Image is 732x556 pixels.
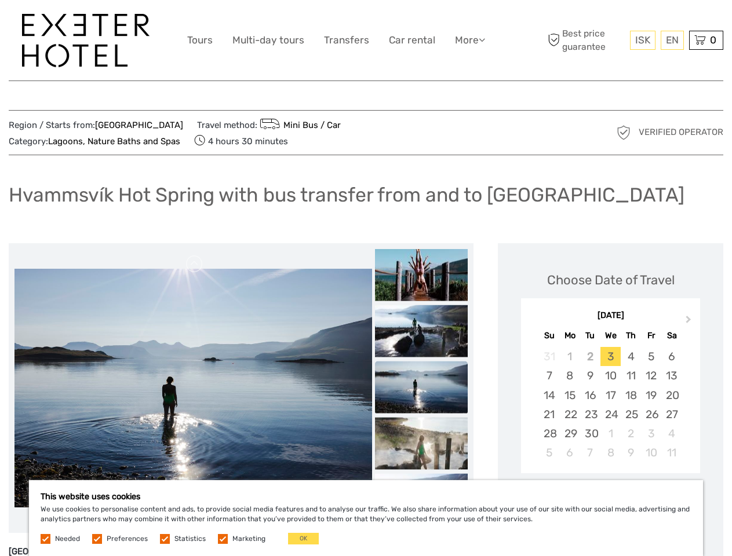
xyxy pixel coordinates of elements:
[389,32,435,49] a: Car rental
[14,269,372,507] img: 349832bbc9dc465cbd0e945aa207a9ad_main_slider.jpeg
[48,136,180,147] a: Lagoons, Nature Baths and Spas
[539,347,559,366] div: Not available Sunday, August 31st, 2025
[580,424,600,443] div: Choose Tuesday, September 30th, 2025
[600,366,621,385] div: Choose Wednesday, September 10th, 2025
[197,116,341,133] span: Travel method:
[232,534,265,544] label: Marketing
[288,533,319,544] button: OK
[621,405,641,424] div: Choose Thursday, September 25th, 2025
[621,347,641,366] div: Choose Thursday, September 4th, 2025
[661,328,682,343] div: Sa
[621,366,641,385] div: Choose Thursday, September 11th, 2025
[95,120,183,130] a: [GEOGRAPHIC_DATA]
[194,133,288,149] span: 4 hours 30 minutes
[600,347,621,366] div: Choose Wednesday, September 3rd, 2025
[560,405,580,424] div: Choose Monday, September 22nd, 2025
[539,405,559,424] div: Choose Sunday, September 21st, 2025
[661,405,682,424] div: Choose Saturday, September 27th, 2025
[641,424,661,443] div: Choose Friday, October 3rd, 2025
[600,424,621,443] div: Choose Wednesday, October 1st, 2025
[708,34,718,46] span: 0
[16,20,131,30] p: We're away right now. Please check back later!
[539,386,559,405] div: Choose Sunday, September 14th, 2025
[547,271,675,289] div: Choose Date of Travel
[661,366,682,385] div: Choose Saturday, September 13th, 2025
[621,443,641,462] div: Choose Thursday, October 9th, 2025
[9,136,180,148] span: Category:
[600,405,621,424] div: Choose Wednesday, September 24th, 2025
[29,480,703,556] div: We use cookies to personalise content and ads, to provide social media features and to analyse ou...
[661,31,684,50] div: EN
[600,386,621,405] div: Choose Wednesday, September 17th, 2025
[641,347,661,366] div: Choose Friday, September 5th, 2025
[525,347,696,462] div: month 2025-09
[375,249,468,301] img: d24b1279f25f46d0be34bf36f3f5606e_slider_thumbnail.jpeg
[560,386,580,405] div: Choose Monday, September 15th, 2025
[174,534,206,544] label: Statistics
[560,443,580,462] div: Choose Monday, October 6th, 2025
[187,32,213,49] a: Tours
[621,424,641,443] div: Choose Thursday, October 2nd, 2025
[600,328,621,343] div: We
[641,443,661,462] div: Choose Friday, October 10th, 2025
[539,424,559,443] div: Choose Sunday, September 28th, 2025
[580,405,600,424] div: Choose Tuesday, September 23rd, 2025
[257,120,341,130] a: Mini Bus / Car
[661,424,682,443] div: Choose Saturday, October 4th, 2025
[560,347,580,366] div: Not available Monday, September 1st, 2025
[580,386,600,405] div: Choose Tuesday, September 16th, 2025
[539,443,559,462] div: Choose Sunday, October 5th, 2025
[521,310,700,322] div: [DATE]
[621,328,641,343] div: Th
[232,32,304,49] a: Multi-day tours
[639,126,723,138] span: Verified Operator
[661,386,682,405] div: Choose Saturday, September 20th, 2025
[133,18,147,32] button: Open LiveChat chat widget
[661,347,682,366] div: Choose Saturday, September 6th, 2025
[560,328,580,343] div: Mo
[635,34,650,46] span: ISK
[641,405,661,424] div: Choose Friday, September 26th, 2025
[455,32,485,49] a: More
[621,386,641,405] div: Choose Thursday, September 18th, 2025
[375,361,468,414] img: 349832bbc9dc465cbd0e945aa207a9ad_slider_thumbnail.jpeg
[539,328,559,343] div: Su
[560,424,580,443] div: Choose Monday, September 29th, 2025
[600,443,621,462] div: Choose Wednesday, October 8th, 2025
[661,443,682,462] div: Choose Saturday, October 11th, 2025
[641,328,661,343] div: Fr
[55,534,80,544] label: Needed
[9,183,684,207] h1: Hvammsvík Hot Spring with bus transfer from and to [GEOGRAPHIC_DATA]
[580,328,600,343] div: Tu
[641,386,661,405] div: Choose Friday, September 19th, 2025
[680,313,699,331] button: Next Month
[41,492,691,502] h5: This website uses cookies
[9,119,183,131] span: Region / Starts from:
[580,347,600,366] div: Not available Tuesday, September 2nd, 2025
[560,366,580,385] div: Choose Monday, September 8th, 2025
[545,27,627,53] span: Best price guarantee
[539,366,559,385] div: Choose Sunday, September 7th, 2025
[580,366,600,385] div: Choose Tuesday, September 9th, 2025
[375,418,468,470] img: a7280d38da1c4901b04b007ae80105e3_slider_thumbnail.jpeg
[614,123,633,142] img: verified_operator_grey_128.png
[641,366,661,385] div: Choose Friday, September 12th, 2025
[375,305,468,357] img: a47a2b557e6548eca7f0ec8d396d3efe_slider_thumbnail.jpeg
[107,534,148,544] label: Preferences
[375,474,468,526] img: 9edda10f402445098e66ccb04e5c5fbd_slider_thumbnail.jpeg
[22,14,150,67] img: 1336-96d47ae6-54fc-4907-bf00-0fbf285a6419_logo_big.jpg
[324,32,369,49] a: Transfers
[580,443,600,462] div: Choose Tuesday, October 7th, 2025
